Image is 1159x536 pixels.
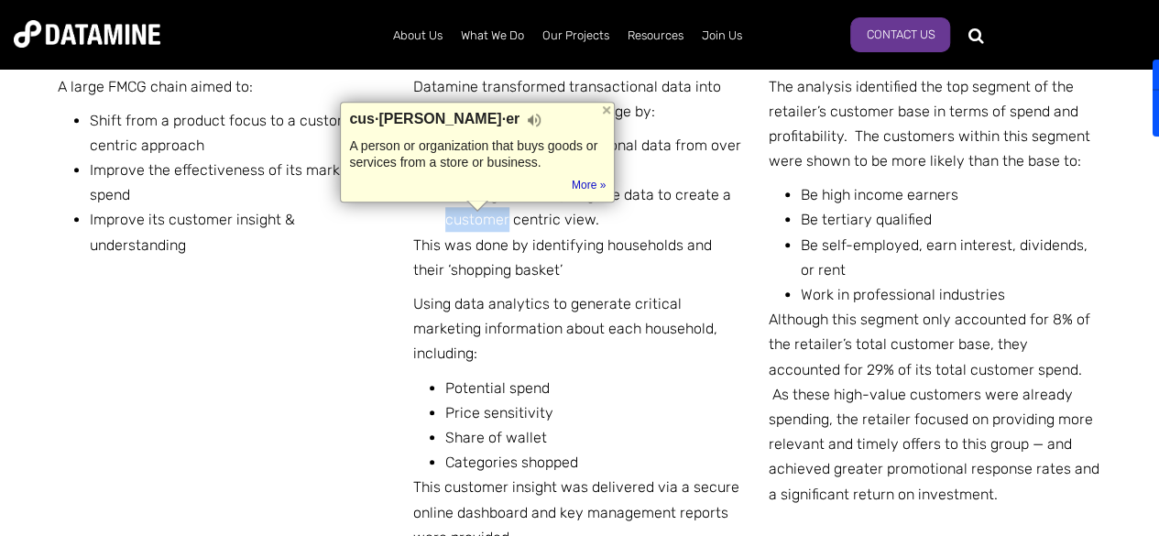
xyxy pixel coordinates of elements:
[384,12,452,60] a: About Us
[693,12,751,60] a: Join Us
[801,233,1102,282] li: Be self-employed, earn interest, dividends, or rent
[850,17,950,52] a: Contact Us
[445,376,747,400] li: Potential spend
[618,12,693,60] a: Resources
[413,74,747,124] p: Datamine transformed transactional data into actionable marketing knowledge by:
[452,12,533,60] a: What We Do
[413,291,747,366] p: Using data analytics to generate critical marketing information about each household, including:
[769,74,1102,174] p: The analysis identified the top segment of the retailer’s customer base in terms of spend and pro...
[769,307,1102,507] p: Although this segment only accounted for 8% of the retailer’s total customer base, they accounted...
[445,182,747,232] li: Merging and analysing the data to create a customer centric view.
[413,233,747,282] p: This was done by identifying households and their ‘shopping basket’
[445,450,747,475] li: Categories shopped
[90,108,391,158] li: Shift from a product focus to a customer centric approach
[801,282,1102,307] li: Work in professional industries
[445,425,747,450] li: Share of wallet
[445,400,747,425] li: Price sensitivity
[90,207,391,257] li: Improve its customer insight & understanding
[801,182,1102,207] li: Be high income earners
[533,12,618,60] a: Our Projects
[90,158,391,207] li: Improve the effectiveness of its marketing spend
[801,207,1102,232] li: Be tertiary qualified
[58,74,391,99] p: A large FMCG chain aimed to:
[14,20,160,48] img: Datamine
